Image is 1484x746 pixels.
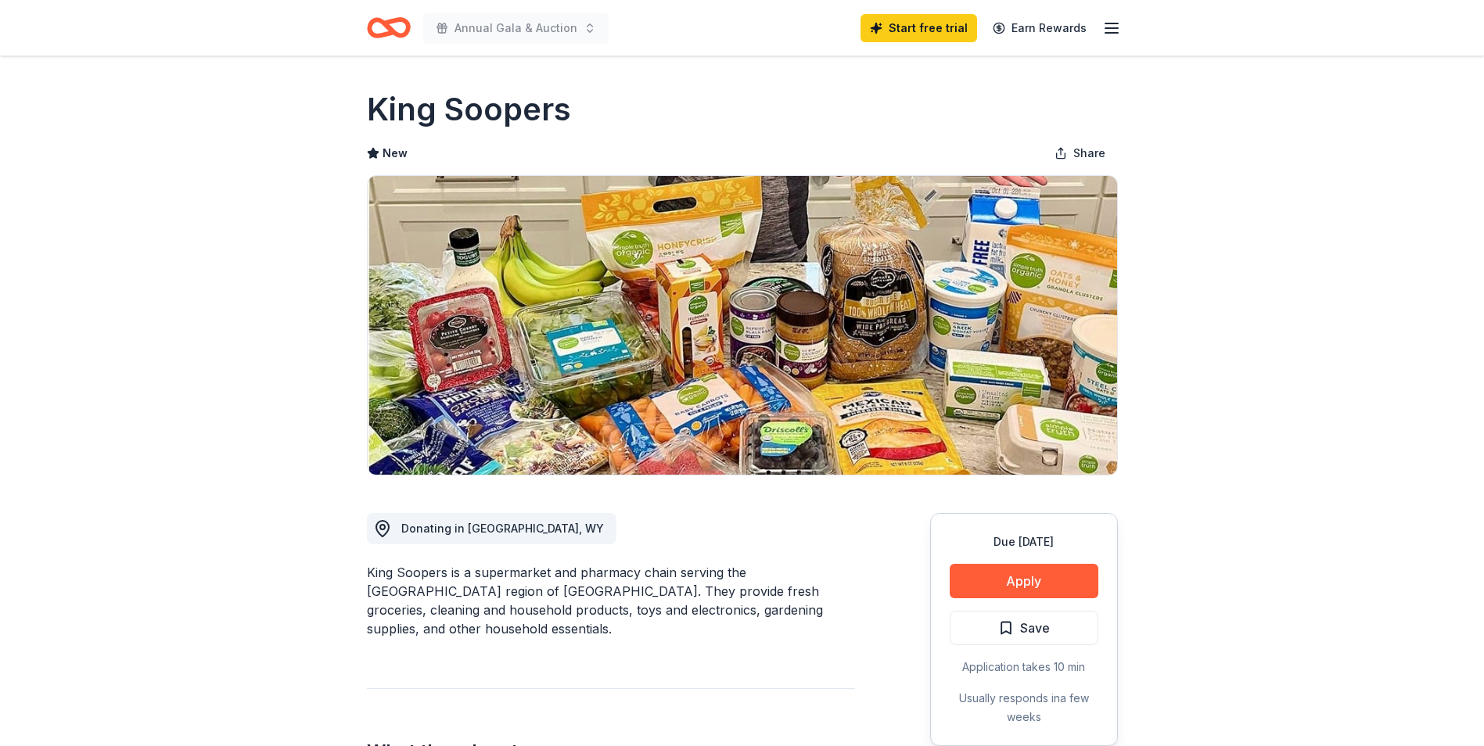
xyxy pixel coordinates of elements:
[950,611,1098,645] button: Save
[1020,618,1050,638] span: Save
[367,9,411,46] a: Home
[367,88,571,131] h1: King Soopers
[423,13,609,44] button: Annual Gala & Auction
[950,658,1098,676] div: Application takes 10 min
[368,176,1117,475] img: Image for King Soopers
[1042,138,1118,169] button: Share
[950,533,1098,551] div: Due [DATE]
[950,564,1098,598] button: Apply
[367,563,855,638] div: King Soopers is a supermarket and pharmacy chain serving the [GEOGRAPHIC_DATA] region of [GEOGRAP...
[950,689,1098,726] div: Usually responds in a few weeks
[383,144,408,163] span: New
[983,14,1096,42] a: Earn Rewards
[401,522,604,535] span: Donating in [GEOGRAPHIC_DATA], WY
[861,14,977,42] a: Start free trial
[1073,144,1105,163] span: Share
[455,19,577,38] span: Annual Gala & Auction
